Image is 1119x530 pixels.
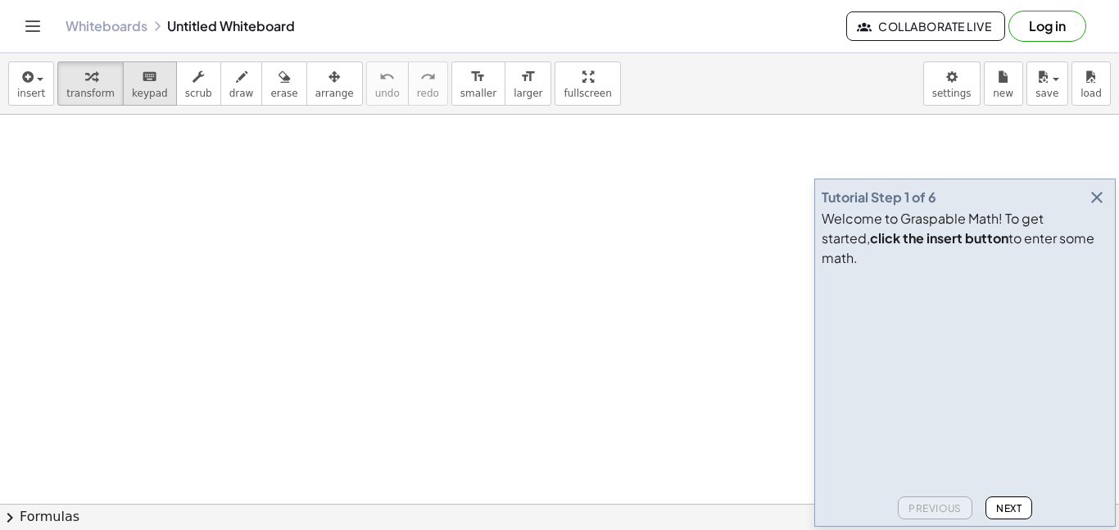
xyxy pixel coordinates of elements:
span: arrange [315,88,354,99]
button: scrub [176,61,221,106]
span: Collaborate Live [860,19,991,34]
span: transform [66,88,115,99]
button: transform [57,61,124,106]
span: save [1035,88,1058,99]
button: save [1026,61,1068,106]
button: settings [923,61,981,106]
span: scrub [185,88,212,99]
span: new [993,88,1013,99]
span: Next [996,502,1022,514]
button: new [984,61,1023,106]
div: Tutorial Step 1 of 6 [822,188,936,207]
span: fullscreen [564,88,611,99]
button: format_sizesmaller [451,61,505,106]
button: format_sizelarger [505,61,551,106]
i: keyboard [142,67,157,87]
a: Whiteboards [66,18,147,34]
button: draw [220,61,263,106]
span: settings [932,88,972,99]
span: insert [17,88,45,99]
button: insert [8,61,54,106]
button: Log in [1008,11,1086,42]
i: undo [379,67,395,87]
button: redoredo [408,61,448,106]
b: click the insert button [870,229,1008,247]
span: keypad [132,88,168,99]
span: draw [229,88,254,99]
span: undo [375,88,400,99]
button: Next [985,496,1032,519]
span: erase [270,88,297,99]
button: load [1071,61,1111,106]
div: Welcome to Graspable Math! To get started, to enter some math. [822,209,1108,268]
button: Collaborate Live [846,11,1005,41]
button: arrange [306,61,363,106]
span: redo [417,88,439,99]
button: erase [261,61,306,106]
span: load [1080,88,1102,99]
button: fullscreen [555,61,620,106]
i: redo [420,67,436,87]
button: keyboardkeypad [123,61,177,106]
span: larger [514,88,542,99]
span: smaller [460,88,496,99]
i: format_size [520,67,536,87]
button: undoundo [366,61,409,106]
button: Toggle navigation [20,13,46,39]
i: format_size [470,67,486,87]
